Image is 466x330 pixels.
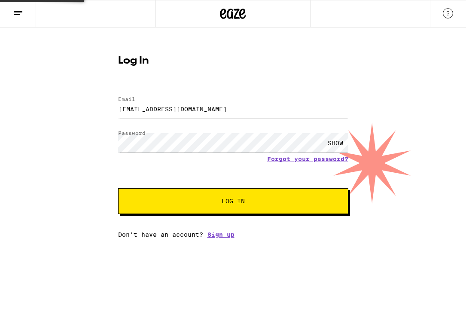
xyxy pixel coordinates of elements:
label: Password [118,130,146,136]
input: Email [118,99,348,119]
div: SHOW [323,133,348,153]
label: Email [118,96,135,102]
a: Sign up [207,231,235,238]
span: Log In [222,198,245,204]
h1: Log In [118,56,348,66]
button: Log In [118,188,348,214]
a: Forgot your password? [267,156,348,162]
div: Don't have an account? [118,231,348,238]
